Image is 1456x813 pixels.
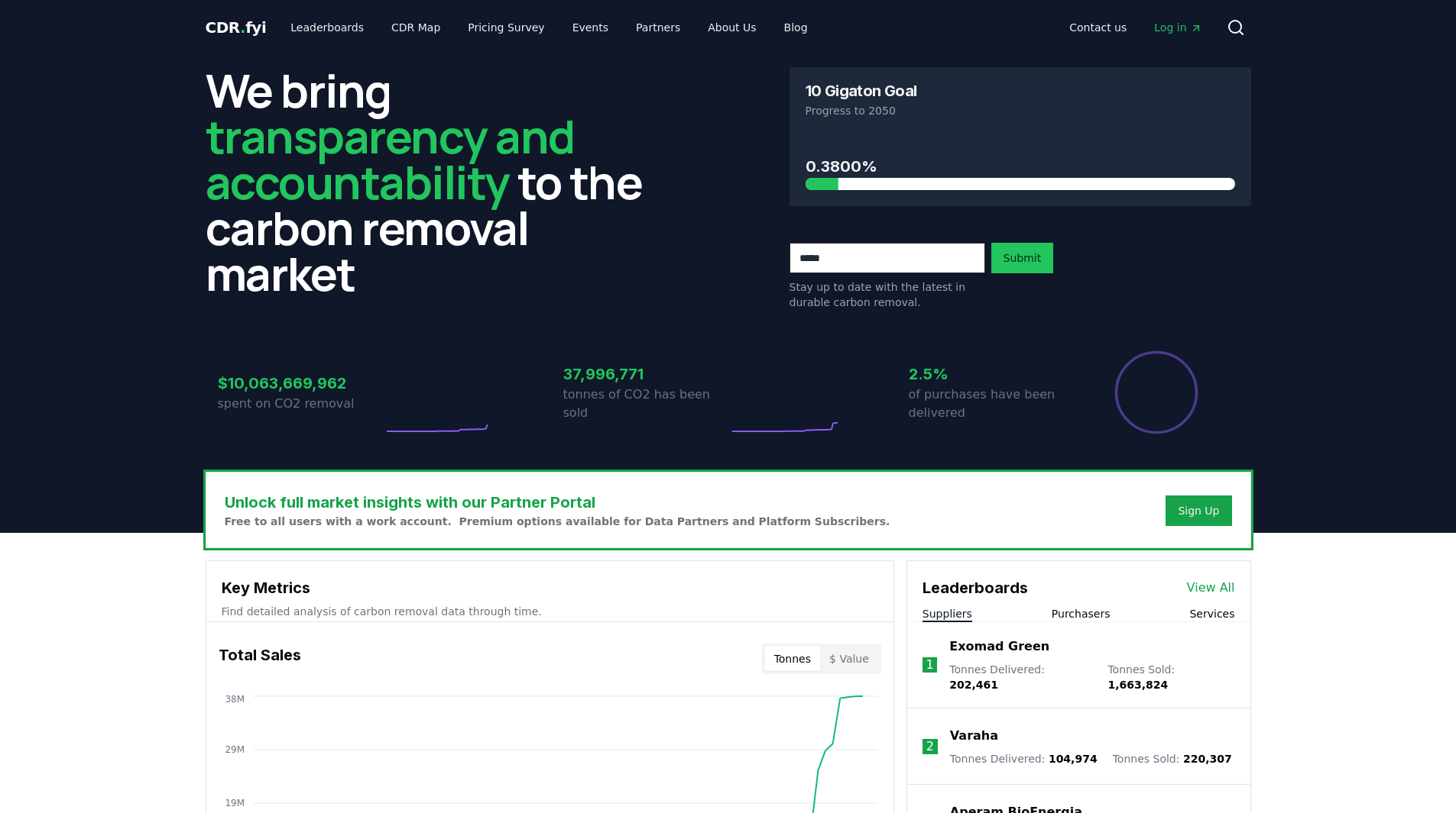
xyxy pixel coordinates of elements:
a: CDR Map [379,14,452,41]
a: Blog [772,14,820,41]
h3: Leaderboards [923,576,1028,599]
span: 220,307 [1183,753,1232,765]
p: of purchases have been delivered [909,386,1074,422]
p: tonnes of CO2 has been sold [563,386,728,422]
a: Partners [624,14,692,41]
p: Tonnes Sold : [1113,751,1232,766]
span: transparency and accountability [206,105,575,213]
h3: 0.3800% [806,155,1235,178]
nav: Main [1057,14,1214,41]
h3: 37,996,771 [563,363,728,386]
span: Log in [1154,20,1201,35]
tspan: 38M [225,694,245,705]
a: Contact us [1057,14,1139,41]
a: Varaha [950,727,998,745]
h3: Key Metrics [222,576,878,599]
h2: We bring to the carbon removal market [206,67,667,296]
span: 104,974 [1049,753,1098,765]
h3: 10 Gigaton Goal [806,83,917,98]
span: . [240,18,245,37]
h3: $10,063,669,962 [218,372,383,395]
span: 1,663,824 [1107,679,1168,691]
p: 2 [926,737,934,756]
p: spent on CO2 removal [218,395,383,413]
tspan: 19M [225,798,245,808]
a: View All [1187,579,1235,597]
a: Pricing Survey [456,14,556,41]
nav: Main [278,14,819,41]
p: Find detailed analysis of carbon removal data through time. [222,604,878,619]
button: Services [1189,606,1234,621]
p: Tonnes Delivered : [949,662,1092,692]
p: Free to all users with a work account. Premium options available for Data Partners and Platform S... [225,514,890,529]
a: CDR.fyi [206,17,267,38]
button: Purchasers [1052,606,1111,621]
a: Sign Up [1178,503,1219,518]
span: 202,461 [949,679,998,691]
button: Submit [991,243,1054,273]
p: 1 [926,656,933,674]
a: Log in [1142,14,1214,41]
h3: Unlock full market insights with our Partner Portal [225,491,890,514]
h3: 2.5% [909,363,1074,386]
div: Percentage of sales delivered [1114,350,1199,435]
tspan: 29M [225,744,245,755]
button: Tonnes [765,647,820,671]
p: Tonnes Sold : [1107,662,1234,692]
p: Stay up to date with the latest in durable carbon removal. [790,279,985,310]
a: Events [560,14,621,41]
p: Tonnes Delivered : [950,751,1098,766]
a: About Us [696,14,768,41]
a: Exomad Green [949,637,1049,656]
p: Progress to 2050 [806,103,1235,118]
a: Leaderboards [278,14,376,41]
button: Sign Up [1166,495,1231,526]
button: Suppliers [923,606,972,621]
span: CDR fyi [206,18,267,37]
h3: Total Sales [219,644,301,674]
button: $ Value [820,647,878,671]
